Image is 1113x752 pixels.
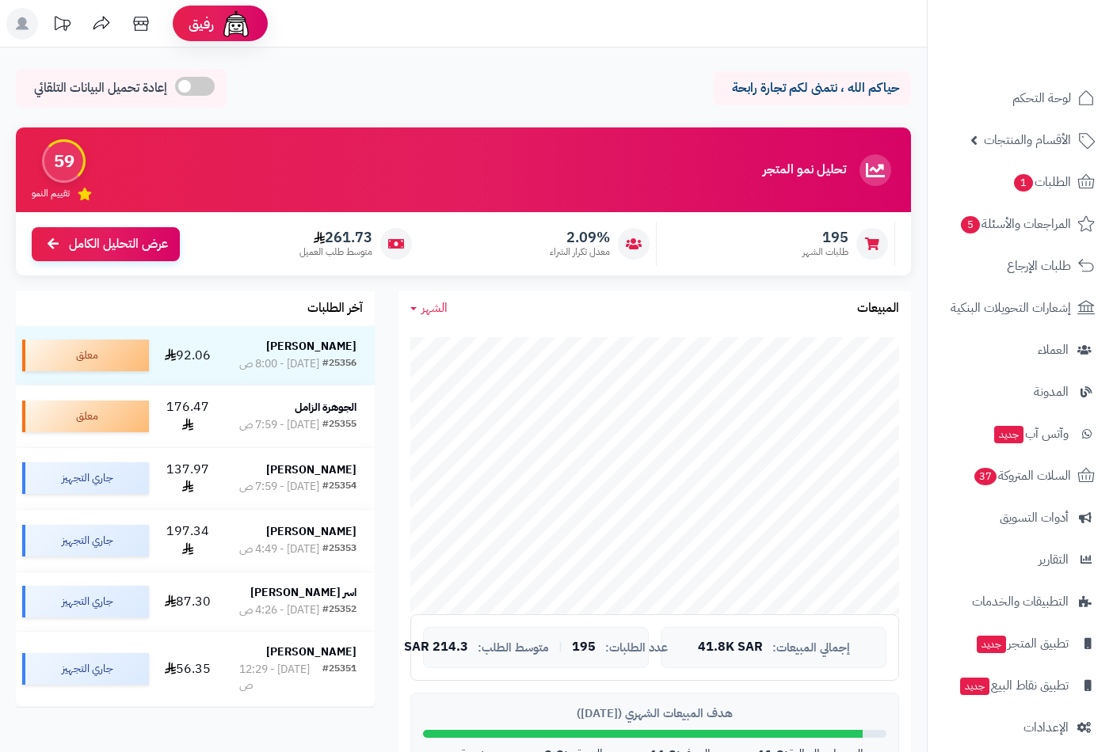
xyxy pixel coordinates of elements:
span: 195 [802,229,848,246]
a: السلات المتروكة37 [937,457,1103,495]
a: تطبيق نقاط البيعجديد [937,667,1103,705]
td: 176.47 [155,385,221,447]
span: 1 [1014,174,1033,192]
a: طلبات الإرجاع [937,247,1103,285]
span: طلبات الشهر [802,245,848,259]
a: التطبيقات والخدمات [937,583,1103,621]
td: 56.35 [155,632,221,706]
span: طلبات الإرجاع [1007,255,1071,277]
a: الطلبات1 [937,163,1103,201]
span: جديد [960,678,989,695]
span: متوسط طلب العميل [299,245,372,259]
a: المراجعات والأسئلة5 [937,205,1103,243]
div: [DATE] - 4:26 ص [239,602,319,618]
span: أدوات التسويق [1000,507,1069,529]
span: 2.09% [550,229,610,246]
span: 41.8K SAR [698,640,763,655]
div: جاري التجهيز [22,653,149,685]
span: الشهر [421,298,448,317]
td: 197.34 [155,510,221,572]
strong: [PERSON_NAME] [266,461,356,478]
span: إعادة تحميل البيانات التلقائي [34,79,167,97]
div: #25353 [322,541,356,557]
a: المدونة [937,373,1103,411]
span: جديد [977,636,1006,653]
h3: تحليل نمو المتجر [763,163,846,177]
a: عرض التحليل الكامل [32,227,180,261]
strong: [PERSON_NAME] [266,338,356,355]
span: عدد الطلبات: [605,641,668,655]
div: #25355 [322,417,356,433]
span: العملاء [1038,339,1069,361]
td: 92.06 [155,326,221,385]
div: [DATE] - 8:00 ص [239,356,319,372]
span: 5 [961,216,980,234]
a: الشهر [410,299,448,317]
span: المدونة [1034,381,1069,403]
span: معدل تكرار الشراء [550,245,610,259]
span: 214.3 SAR [404,640,468,655]
a: تحديثات المنصة [42,8,82,44]
strong: اسر [PERSON_NAME] [250,584,356,601]
span: تطبيق المتجر [975,632,1069,655]
span: التطبيقات والخدمات [972,591,1069,613]
span: جديد [994,426,1023,443]
h3: المبيعات [857,302,899,316]
span: لوحة التحكم [1012,87,1071,109]
div: [DATE] - 12:29 ص [239,662,323,693]
a: إشعارات التحويلات البنكية [937,289,1103,327]
div: جاري التجهيز [22,462,149,494]
span: التقارير [1039,549,1069,571]
span: الإعدادات [1023,716,1069,739]
strong: [PERSON_NAME] [266,523,356,540]
span: 195 [572,640,596,655]
div: جاري التجهيز [22,586,149,617]
span: إجمالي المبيعات: [772,641,850,655]
span: المراجعات والأسئلة [959,213,1071,235]
div: [DATE] - 4:49 ص [239,541,319,557]
span: 261.73 [299,229,372,246]
a: التقارير [937,541,1103,579]
a: وآتس آبجديد [937,415,1103,453]
img: ai-face.png [220,8,252,40]
strong: الجوهرة الزامل [295,399,356,416]
span: الأقسام والمنتجات [984,129,1071,151]
span: الطلبات [1012,171,1071,193]
span: تطبيق نقاط البيع [959,674,1069,697]
div: [DATE] - 7:59 ص [239,479,319,495]
a: العملاء [937,331,1103,369]
div: هدف المبيعات الشهري ([DATE]) [423,705,886,722]
td: 87.30 [155,572,221,631]
div: [DATE] - 7:59 ص [239,417,319,433]
div: #25356 [322,356,356,372]
div: معلق [22,340,149,371]
a: أدوات التسويق [937,499,1103,537]
a: الإعدادات [937,708,1103,746]
div: #25351 [322,662,356,693]
span: عرض التحليل الكامل [69,235,168,253]
span: وآتس آب [993,423,1069,445]
div: معلق [22,401,149,432]
div: #25352 [322,602,356,618]
span: إشعارات التحويلات البنكية [951,297,1071,319]
strong: [PERSON_NAME] [266,644,356,660]
span: تقييم النمو [32,187,70,200]
span: 37 [974,468,997,485]
span: السلات المتروكة [973,465,1071,487]
div: جاري التجهيز [22,525,149,556]
a: لوحة التحكم [937,79,1103,117]
h3: آخر الطلبات [307,302,363,316]
a: تطبيق المتجرجديد [937,625,1103,663]
span: | [558,641,562,653]
span: رفيق [189,14,214,33]
div: #25354 [322,479,356,495]
td: 137.97 [155,448,221,510]
span: متوسط الطلب: [478,641,549,655]
p: حياكم الله ، نتمنى لكم تجارة رابحة [725,79,899,97]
